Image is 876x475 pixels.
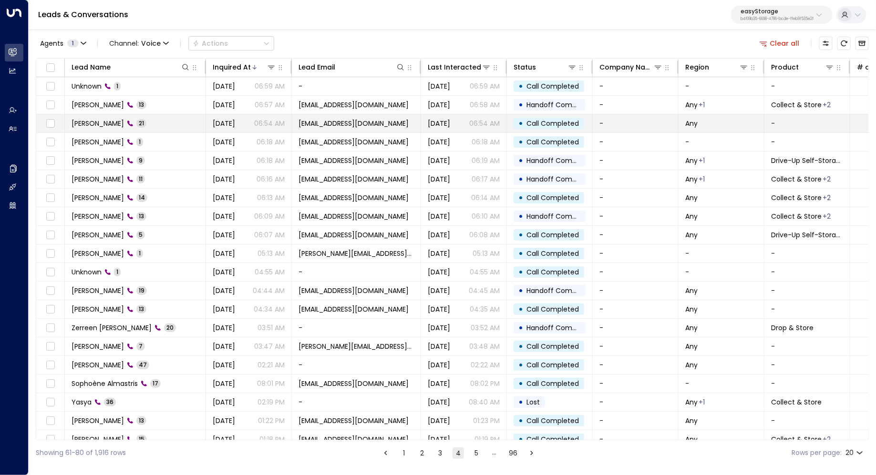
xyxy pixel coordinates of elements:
[518,264,523,280] div: •
[213,61,276,73] div: Inquired At
[472,156,500,165] p: 06:19 AM
[685,193,698,202] span: Any
[679,263,764,281] td: -
[72,137,124,147] span: Louis Atteferi
[213,174,235,184] span: Oct 05, 2025
[72,81,102,91] span: Unknown
[469,230,500,240] p: 06:08 AM
[44,396,56,408] span: Toggle select row
[771,230,843,240] span: Drive-Up Self-Storage
[254,212,285,221] p: 06:09 AM
[428,61,491,73] div: Last Interacted
[258,323,285,333] p: 03:51 AM
[213,61,251,73] div: Inquired At
[599,61,663,73] div: Company Name
[771,212,822,221] span: Collect & Store
[469,119,500,128] p: 06:54 AM
[472,137,500,147] p: 06:18 AM
[593,356,679,374] td: -
[507,447,519,459] button: Go to page 96
[469,342,500,351] p: 03:48 AM
[428,193,450,202] span: Oct 05, 2025
[471,323,500,333] p: 03:52 AM
[764,282,850,300] td: -
[188,36,274,51] button: Actions
[771,397,822,407] span: Collect & Store
[164,323,176,332] span: 20
[299,379,409,388] span: ssw_app@outlook.fr
[526,267,579,277] span: Call Completed
[685,342,698,351] span: Any
[299,174,409,184] span: imandudget@yahoo.co.uk
[428,249,450,258] span: Oct 05, 2025
[593,189,679,207] td: -
[72,156,124,165] span: Rachel Medrow
[679,133,764,151] td: -
[518,97,523,113] div: •
[299,61,335,73] div: Lead Email
[72,119,124,128] span: Charles James
[823,174,831,184] div: Drive-Up Self-Storage,Drop & Store
[593,374,679,393] td: -
[518,227,523,243] div: •
[254,304,285,314] p: 04:34 AM
[593,77,679,95] td: -
[699,397,705,407] div: London
[764,133,850,151] td: -
[593,244,679,263] td: -
[771,100,822,110] span: Collect & Store
[299,193,409,202] span: morolayo@proton.me
[764,337,850,355] td: -
[72,397,92,407] span: Yasya
[44,136,56,148] span: Toggle select row
[44,81,56,92] span: Toggle select row
[428,342,450,351] span: Oct 05, 2025
[72,342,124,351] span: Yousef Anwar
[434,447,446,459] button: Go to page 3
[44,192,56,204] span: Toggle select row
[685,230,698,240] span: Any
[526,193,579,202] span: Call Completed
[213,119,235,128] span: Oct 05, 2025
[213,416,235,425] span: Oct 04, 2025
[469,286,500,295] p: 04:45 AM
[823,100,831,110] div: Drive-Up Self-Storage,Drop & Store
[72,304,124,314] span: Dinah Searcy
[257,193,285,202] p: 06:13 AM
[213,397,235,407] span: Oct 04, 2025
[72,174,124,184] span: Shirley Achara
[213,304,235,314] span: Oct 05, 2025
[40,40,63,47] span: Agents
[299,137,409,147] span: khuloodkhalid1111@gmail.com
[428,323,450,333] span: Oct 05, 2025
[685,212,698,221] span: Any
[213,249,235,258] span: Oct 05, 2025
[136,305,146,313] span: 13
[699,100,705,110] div: London
[593,319,679,337] td: -
[593,152,679,170] td: -
[254,119,285,128] p: 06:54 AM
[299,230,409,240] span: khuloodkhalid1111@gmail.com
[44,155,56,167] span: Toggle select row
[518,190,523,206] div: •
[292,77,421,95] td: -
[136,193,147,202] span: 14
[72,416,124,425] span: Louis Atteferi
[764,412,850,430] td: -
[292,356,421,374] td: -
[764,263,850,281] td: -
[472,174,500,184] p: 06:17 AM
[685,397,698,407] span: Any
[213,286,235,295] span: Oct 05, 2025
[593,282,679,300] td: -
[213,193,235,202] span: Oct 05, 2025
[136,249,143,257] span: 1
[771,193,822,202] span: Collect & Store
[518,134,523,150] div: •
[213,81,235,91] span: Oct 05, 2025
[518,375,523,392] div: •
[845,446,865,460] div: 20
[764,114,850,132] td: -
[593,133,679,151] td: -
